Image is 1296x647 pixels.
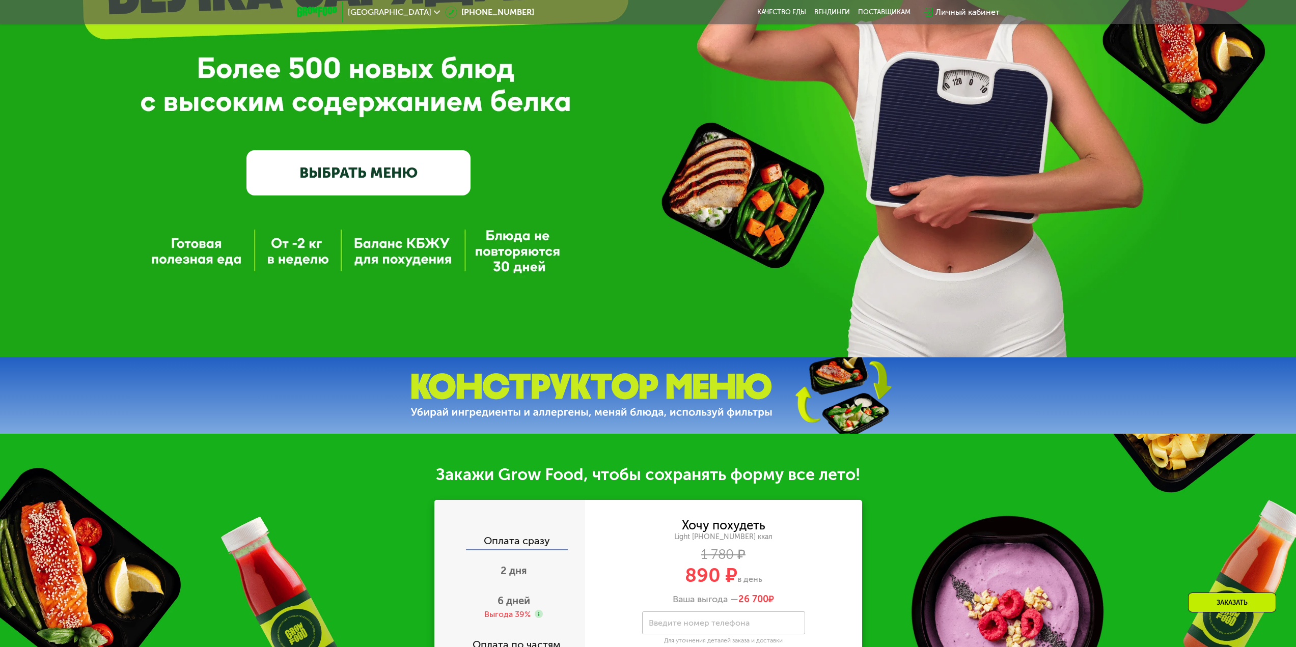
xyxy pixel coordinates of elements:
[501,565,527,577] span: 2 дня
[642,637,805,645] div: Для уточнения деталей заказа и доставки
[685,564,737,587] span: 890 ₽
[585,549,862,560] div: 1 780 ₽
[246,150,471,195] a: ВЫБРАТЬ МЕНЮ
[498,595,530,607] span: 6 дней
[858,8,911,16] div: поставщикам
[1188,593,1276,612] div: Заказать
[935,6,1000,18] div: Личный кабинет
[585,532,862,542] div: Light [PHONE_NUMBER] ккал
[348,8,431,16] span: [GEOGRAPHIC_DATA]
[682,520,765,531] div: Хочу похудеть
[435,536,585,549] div: Оплата сразу
[814,8,850,16] a: Вендинги
[649,620,750,626] label: Введите номер телефона
[445,6,534,18] a: [PHONE_NUMBER]
[757,8,806,16] a: Качество еды
[737,574,762,584] span: в день
[585,594,862,605] div: Ваша выгода —
[738,594,774,605] span: ₽
[484,609,531,620] div: Выгода 39%
[738,594,768,605] span: 26 700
